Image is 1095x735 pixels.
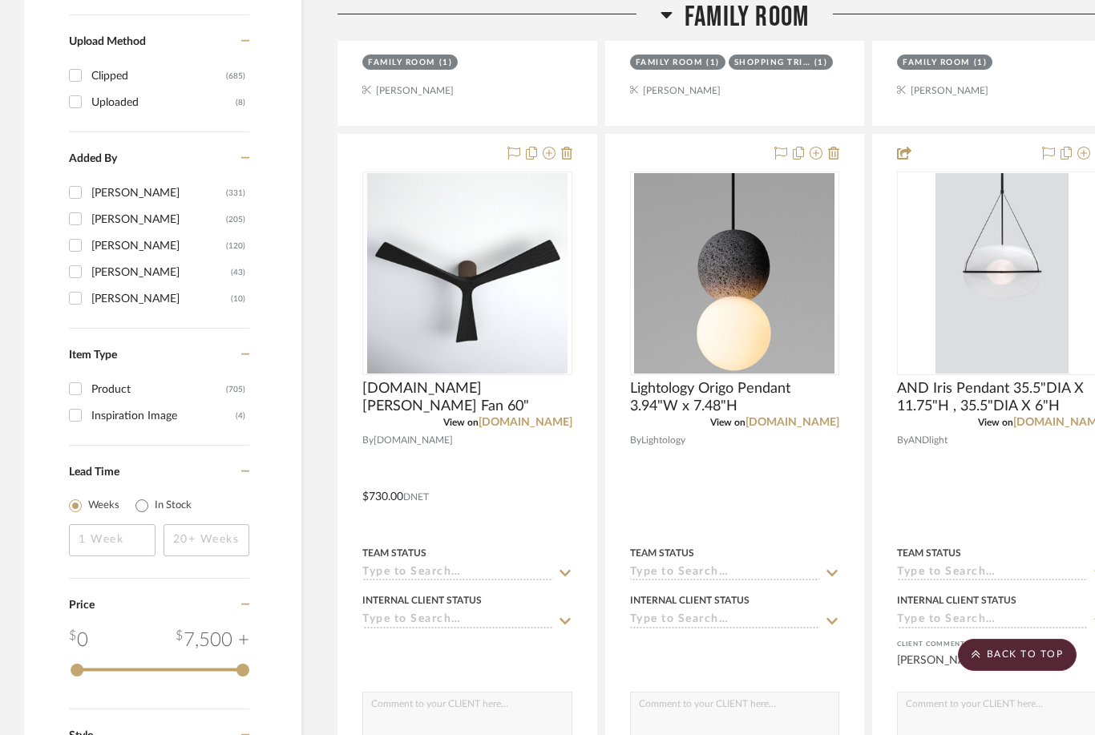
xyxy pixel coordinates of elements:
[69,36,146,47] span: Upload Method
[630,613,821,628] input: Type to Search…
[69,524,156,556] input: 1 Week
[91,63,226,89] div: Clipped
[91,260,231,285] div: [PERSON_NAME]
[91,90,236,115] div: Uploaded
[91,207,226,232] div: [PERSON_NAME]
[974,57,988,69] div: (1)
[367,173,568,374] img: Allmodern.com Olivier Ceiling Fan 60"
[814,57,828,69] div: (1)
[155,498,192,514] label: In Stock
[236,90,245,115] div: (8)
[69,626,88,655] div: 0
[978,418,1013,427] span: View on
[69,600,95,611] span: Price
[362,433,374,448] span: By
[897,593,1016,608] div: Internal Client Status
[362,566,553,581] input: Type to Search…
[908,433,948,448] span: ANDlight
[91,377,226,402] div: Product
[226,233,245,259] div: (120)
[636,57,703,69] div: FAMILY ROOM
[897,546,961,560] div: Team Status
[897,566,1088,581] input: Type to Search…
[634,173,834,374] img: Lightology Origo Pendant 3.94"W x 7.48"H
[236,403,245,429] div: (4)
[88,498,119,514] label: Weeks
[897,613,1088,628] input: Type to Search…
[374,433,453,448] span: [DOMAIN_NAME]
[897,433,908,448] span: By
[439,57,453,69] div: (1)
[69,153,117,164] span: Added By
[710,418,745,427] span: View on
[231,286,245,312] div: (10)
[164,524,250,556] input: 20+ Weeks
[362,593,482,608] div: Internal Client Status
[226,377,245,402] div: (705)
[734,57,810,69] div: Shopping Trip Furniture
[641,433,685,448] span: Lightology
[443,418,479,427] span: View on
[69,466,119,478] span: Lead Time
[176,626,249,655] div: 7,500 +
[362,546,426,560] div: Team Status
[91,233,226,259] div: [PERSON_NAME]
[226,207,245,232] div: (205)
[362,613,553,628] input: Type to Search…
[226,180,245,206] div: (331)
[362,380,572,415] span: [DOMAIN_NAME] [PERSON_NAME] Fan 60"
[935,173,1069,374] img: AND Iris Pendant 35.5"DIA X 11.75"H , 35.5"DIA X 6"H
[226,63,245,89] div: (685)
[69,349,117,361] span: Item Type
[706,57,720,69] div: (1)
[630,433,641,448] span: By
[479,417,572,428] a: [DOMAIN_NAME]
[91,403,236,429] div: Inspiration Image
[91,286,231,312] div: [PERSON_NAME]
[745,417,839,428] a: [DOMAIN_NAME]
[958,639,1077,671] scroll-to-top-button: BACK TO TOP
[903,57,970,69] div: FAMILY ROOM
[368,57,435,69] div: FAMILY ROOM
[91,180,226,206] div: [PERSON_NAME]
[231,260,245,285] div: (43)
[630,546,694,560] div: Team Status
[630,566,821,581] input: Type to Search…
[630,593,750,608] div: Internal Client Status
[630,380,840,415] span: Lightology Origo Pendant 3.94"W x 7.48"H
